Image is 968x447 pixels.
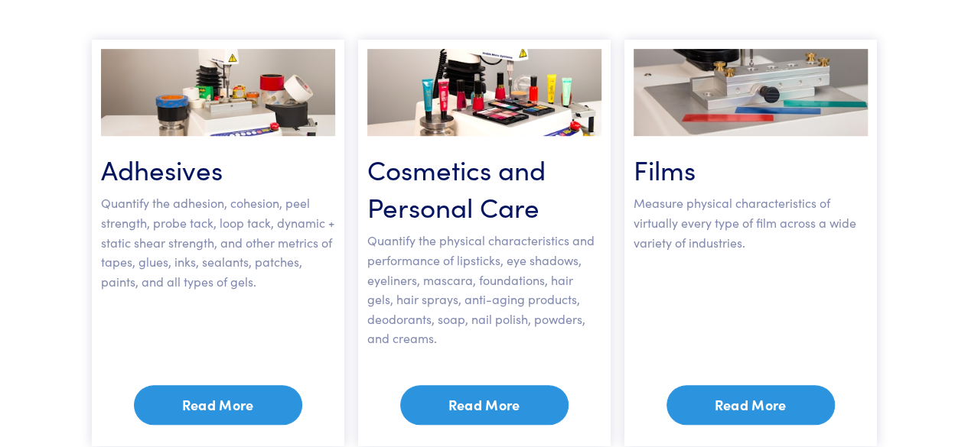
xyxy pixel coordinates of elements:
[134,385,302,425] a: Read More
[367,231,601,348] p: Quantify the physical characteristics and performance of lipsticks, eye shadows, eyeliners, masca...
[101,150,335,187] h3: Adhesives
[400,385,569,425] a: Read More
[367,49,601,137] img: cosmetics-v1.0.jpg
[634,193,868,252] p: Measure physical characteristics of virtually every type of film across a wide variety of industr...
[101,193,335,291] p: Quantify the adhesion, cohesion, peel strength, probe tack, loop tack, dynamic + static shear str...
[634,49,868,137] img: films-v1.0.jpg
[667,385,835,425] a: Read More
[101,49,335,137] img: adhesives-v1.0.jpg
[634,150,868,187] h3: Films
[367,150,601,225] h3: Cosmetics and Personal Care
